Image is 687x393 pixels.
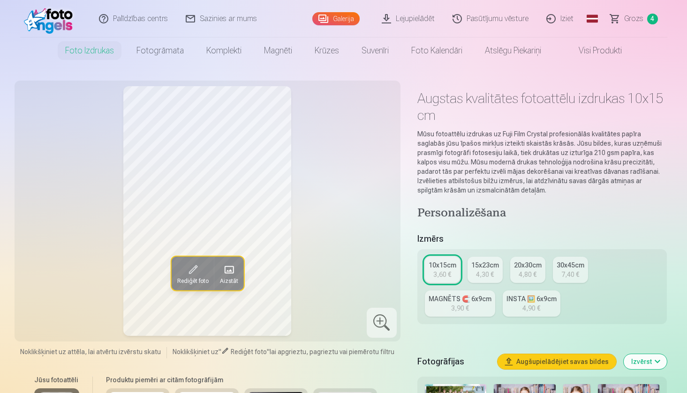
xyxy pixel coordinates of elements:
[417,355,491,368] h5: Fotogrāfijas
[417,90,667,124] h1: Augstas kvalitātes fotoattēlu izdrukas 10x15 cm
[34,375,79,385] h6: Jūsu fotoattēli
[125,37,195,64] a: Fotogrāmata
[647,14,658,24] span: 4
[503,290,560,317] a: INSTA 🖼️ 6x9cm4,90 €
[433,270,451,279] div: 3,60 €
[557,260,584,270] div: 30x45cm
[552,37,633,64] a: Visi produkti
[624,13,643,24] span: Grozs
[20,347,161,356] span: Noklikšķiniet uz attēla, lai atvērtu izvērstu skatu
[451,304,469,313] div: 3,90 €
[624,354,667,369] button: Izvērst
[519,270,536,279] div: 4,80 €
[350,37,400,64] a: Suvenīri
[267,348,270,356] span: "
[429,294,491,304] div: MAGNĒTS 🧲 6x9cm
[417,232,667,245] h5: Izmērs
[24,4,78,34] img: /fa1
[54,37,125,64] a: Foto izdrukas
[312,12,360,25] a: Galerija
[425,257,460,283] a: 10x15cm3,60 €
[510,257,545,283] a: 20x30cm4,80 €
[468,257,503,283] a: 15x23cm4,30 €
[522,304,540,313] div: 4,90 €
[171,257,214,290] button: Rediģēt foto
[303,37,350,64] a: Krūzes
[514,260,542,270] div: 20x30cm
[553,257,588,283] a: 30x45cm7,40 €
[417,206,667,221] h4: Personalizēšana
[195,37,253,64] a: Komplekti
[173,348,219,356] span: Noklikšķiniet uz
[214,257,243,290] button: Aizstāt
[474,37,552,64] a: Atslēgu piekariņi
[270,348,394,356] span: lai apgrieztu, pagrieztu vai piemērotu filtru
[506,294,557,304] div: INSTA 🖼️ 6x9cm
[476,270,494,279] div: 4,30 €
[219,348,221,356] span: "
[177,277,208,285] span: Rediģēt foto
[219,277,238,285] span: Aizstāt
[471,260,499,270] div: 15x23cm
[561,270,579,279] div: 7,40 €
[400,37,474,64] a: Foto kalendāri
[498,354,616,369] button: Augšupielādējiet savas bildes
[417,129,667,195] p: Mūsu fotoattēlu izdrukas uz Fuji Film Crystal profesionālās kvalitātes papīra saglabās jūsu īpašo...
[102,375,381,385] h6: Produktu piemēri ar citām fotogrāfijām
[253,37,303,64] a: Magnēti
[429,260,456,270] div: 10x15cm
[231,348,267,356] span: Rediģēt foto
[425,290,495,317] a: MAGNĒTS 🧲 6x9cm3,90 €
